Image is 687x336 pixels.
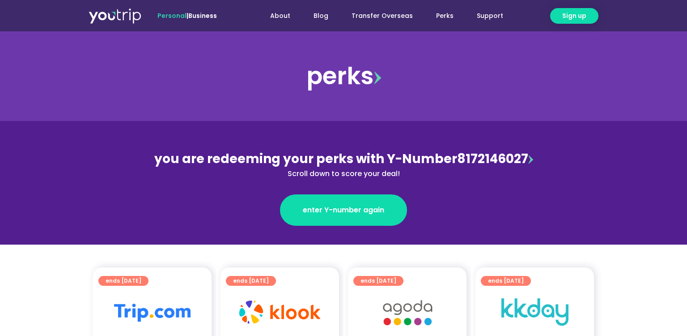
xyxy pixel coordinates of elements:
[157,11,217,20] span: |
[226,276,276,286] a: ends [DATE]
[188,11,217,20] a: Business
[302,8,340,24] a: Blog
[340,8,424,24] a: Transfer Overseas
[562,11,586,21] span: Sign up
[233,276,269,286] span: ends [DATE]
[481,276,531,286] a: ends [DATE]
[259,8,302,24] a: About
[488,276,524,286] span: ends [DATE]
[106,276,141,286] span: ends [DATE]
[149,168,538,179] div: Scroll down to score your deal!
[280,194,407,226] a: enter Y-number again
[241,8,515,24] nav: Menu
[154,150,457,168] span: you are redeeming your perks with Y-Number
[149,150,538,179] div: 8172146027
[424,8,465,24] a: Perks
[550,8,598,24] a: Sign up
[303,205,384,215] span: enter Y-number again
[98,276,148,286] a: ends [DATE]
[157,11,187,20] span: Personal
[360,276,396,286] span: ends [DATE]
[353,276,403,286] a: ends [DATE]
[465,8,515,24] a: Support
